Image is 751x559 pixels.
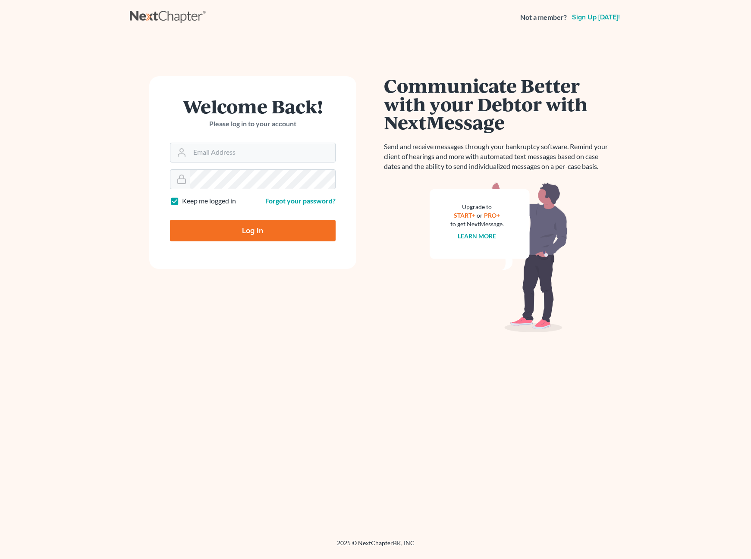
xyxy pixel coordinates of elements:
[450,203,504,211] div: Upgrade to
[430,182,568,333] img: nextmessage_bg-59042aed3d76b12b5cd301f8e5b87938c9018125f34e5fa2b7a6b67550977c72.svg
[170,97,336,116] h1: Welcome Back!
[520,12,567,22] strong: Not a member?
[450,220,504,228] div: to get NextMessage.
[265,197,336,205] a: Forgot your password?
[130,539,622,554] div: 2025 © NextChapterBK, INC
[384,76,613,131] h1: Communicate Better with your Debtor with NextMessage
[190,143,335,162] input: Email Address
[477,212,483,219] span: or
[182,196,236,206] label: Keep me logged in
[484,212,500,219] a: PRO+
[170,119,336,129] p: Please log in to your account
[170,220,336,241] input: Log In
[384,142,613,172] p: Send and receive messages through your bankruptcy software. Remind your client of hearings and mo...
[454,212,475,219] a: START+
[570,14,622,21] a: Sign up [DATE]!
[458,232,496,240] a: Learn more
